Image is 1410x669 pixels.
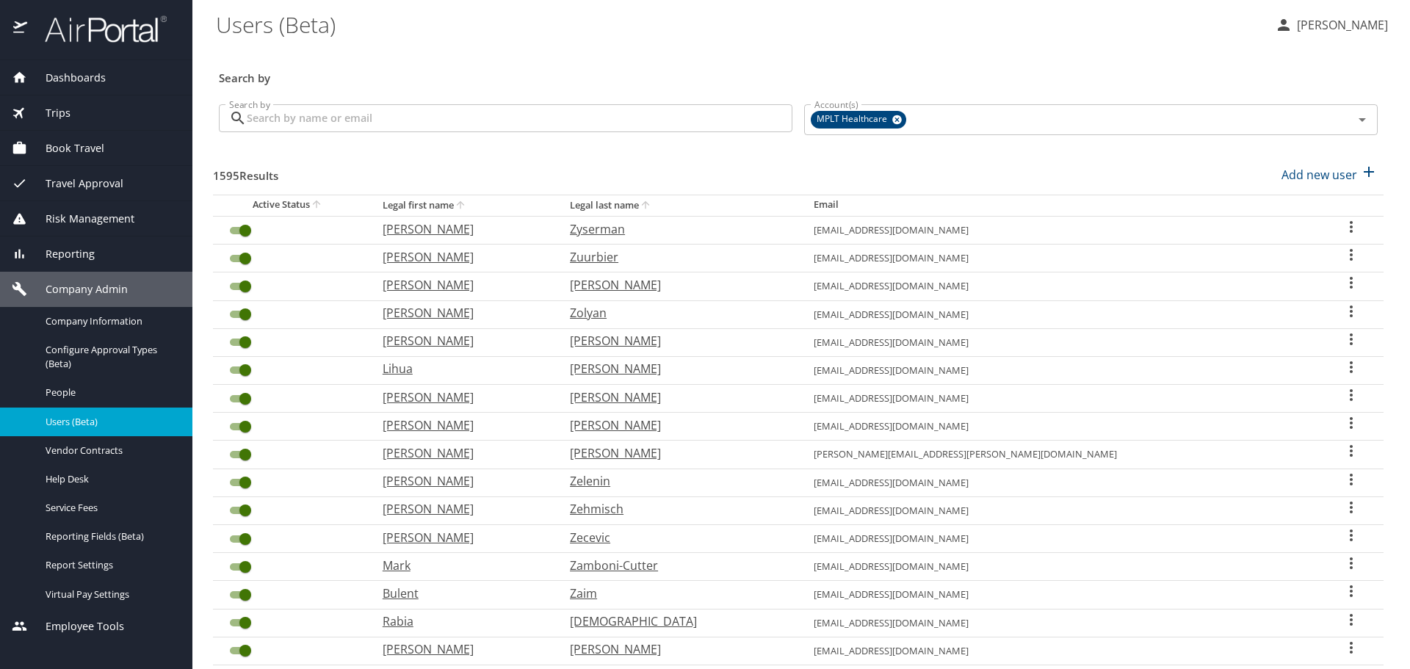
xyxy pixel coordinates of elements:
[383,472,540,490] p: [PERSON_NAME]
[383,444,540,462] p: [PERSON_NAME]
[802,300,1320,328] td: [EMAIL_ADDRESS][DOMAIN_NAME]
[383,360,540,377] p: Lihua
[570,304,784,322] p: Zolyan
[46,343,175,371] span: Configure Approval Types (Beta)
[27,246,95,262] span: Reporting
[46,415,175,429] span: Users (Beta)
[1352,109,1373,130] button: Open
[383,529,540,546] p: [PERSON_NAME]
[383,640,540,658] p: [PERSON_NAME]
[383,388,540,406] p: [PERSON_NAME]
[383,612,540,630] p: Rabia
[570,472,784,490] p: Zelenin
[13,15,29,43] img: icon-airportal.png
[1276,159,1384,191] button: Add new user
[802,609,1320,637] td: [EMAIL_ADDRESS][DOMAIN_NAME]
[383,276,540,294] p: [PERSON_NAME]
[46,444,175,458] span: Vendor Contracts
[802,272,1320,300] td: [EMAIL_ADDRESS][DOMAIN_NAME]
[802,413,1320,441] td: [EMAIL_ADDRESS][DOMAIN_NAME]
[371,195,558,216] th: Legal first name
[1292,16,1388,34] p: [PERSON_NAME]
[802,245,1320,272] td: [EMAIL_ADDRESS][DOMAIN_NAME]
[383,220,540,238] p: [PERSON_NAME]
[570,529,784,546] p: Zecevic
[27,281,128,297] span: Company Admin
[46,587,175,601] span: Virtual Pay Settings
[802,385,1320,413] td: [EMAIL_ADDRESS][DOMAIN_NAME]
[383,416,540,434] p: [PERSON_NAME]
[570,332,784,350] p: [PERSON_NAME]
[219,61,1378,87] h3: Search by
[570,220,784,238] p: Zyserman
[570,388,784,406] p: [PERSON_NAME]
[46,501,175,515] span: Service Fees
[27,618,124,634] span: Employee Tools
[27,105,70,121] span: Trips
[570,248,784,266] p: Zuurbier
[802,496,1320,524] td: [EMAIL_ADDRESS][DOMAIN_NAME]
[383,304,540,322] p: [PERSON_NAME]
[213,195,371,216] th: Active Status
[570,416,784,434] p: [PERSON_NAME]
[383,332,540,350] p: [PERSON_NAME]
[383,585,540,602] p: Bulent
[802,525,1320,553] td: [EMAIL_ADDRESS][DOMAIN_NAME]
[46,529,175,543] span: Reporting Fields (Beta)
[29,15,167,43] img: airportal-logo.png
[27,140,104,156] span: Book Travel
[216,1,1263,47] h1: Users (Beta)
[27,211,134,227] span: Risk Management
[27,176,123,192] span: Travel Approval
[570,444,784,462] p: [PERSON_NAME]
[802,553,1320,581] td: [EMAIL_ADDRESS][DOMAIN_NAME]
[802,637,1320,665] td: [EMAIL_ADDRESS][DOMAIN_NAME]
[310,198,325,212] button: sort
[802,356,1320,384] td: [EMAIL_ADDRESS][DOMAIN_NAME]
[213,159,278,184] h3: 1595 Results
[811,111,906,129] div: MPLT Healthcare
[27,70,106,86] span: Dashboards
[802,216,1320,244] td: [EMAIL_ADDRESS][DOMAIN_NAME]
[570,500,784,518] p: Zehmisch
[570,612,784,630] p: [DEMOGRAPHIC_DATA]
[558,195,802,216] th: Legal last name
[802,581,1320,609] td: [EMAIL_ADDRESS][DOMAIN_NAME]
[570,640,784,658] p: [PERSON_NAME]
[383,500,540,518] p: [PERSON_NAME]
[1281,166,1357,184] p: Add new user
[802,441,1320,469] td: [PERSON_NAME][EMAIL_ADDRESS][PERSON_NAME][DOMAIN_NAME]
[802,195,1320,216] th: Email
[570,557,784,574] p: Zamboni-Cutter
[383,557,540,574] p: Mark
[46,472,175,486] span: Help Desk
[454,199,469,213] button: sort
[247,104,792,132] input: Search by name or email
[570,360,784,377] p: [PERSON_NAME]
[383,248,540,266] p: [PERSON_NAME]
[802,328,1320,356] td: [EMAIL_ADDRESS][DOMAIN_NAME]
[570,276,784,294] p: [PERSON_NAME]
[570,585,784,602] p: Zaim
[802,469,1320,496] td: [EMAIL_ADDRESS][DOMAIN_NAME]
[46,558,175,572] span: Report Settings
[639,199,654,213] button: sort
[1269,12,1394,38] button: [PERSON_NAME]
[811,112,896,127] span: MPLT Healthcare
[46,314,175,328] span: Company Information
[46,386,175,399] span: People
